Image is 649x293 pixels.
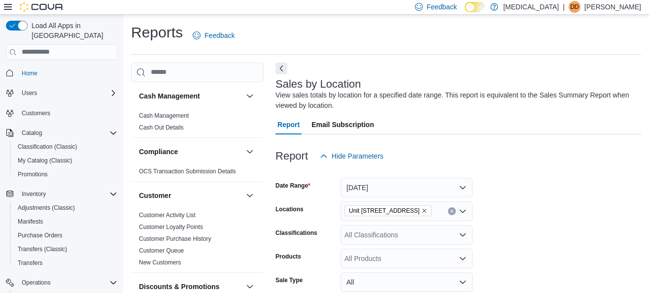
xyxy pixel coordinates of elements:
a: Customer Queue [139,247,184,254]
span: Transfers (Classic) [18,245,67,253]
button: [DATE] [341,178,473,197]
button: Cash Management [139,91,242,101]
img: Cova [20,2,64,12]
span: Transfers (Classic) [14,243,117,255]
span: Customers [22,109,50,117]
button: Open list of options [459,231,467,239]
button: Users [18,87,41,99]
div: Cash Management [131,110,264,137]
div: Diego de Azevedo [569,1,581,13]
span: OCS Transaction Submission Details [139,167,236,175]
label: Locations [275,205,304,213]
label: Sale Type [275,276,303,284]
span: Operations [18,277,117,289]
button: Customer [244,190,256,201]
button: Manifests [10,215,121,228]
span: Hide Parameters [332,151,383,161]
span: Dd [570,1,579,13]
a: Purchase Orders [14,229,67,241]
button: Discounts & Promotions [244,281,256,293]
div: View sales totals by location for a specified date range. This report is equivalent to the Sales ... [275,90,636,111]
h3: Sales by Location [275,78,361,90]
a: My Catalog (Classic) [14,155,76,166]
button: Catalog [2,126,121,140]
button: Classification (Classic) [10,140,121,154]
span: Inventory [18,188,117,200]
button: Open list of options [459,255,467,262]
button: Compliance [139,147,242,157]
div: Customer [131,209,264,272]
span: My Catalog (Classic) [18,157,72,164]
button: Catalog [18,127,46,139]
span: Report [277,115,300,134]
h1: Reports [131,23,183,42]
span: Classification (Classic) [14,141,117,153]
a: Adjustments (Classic) [14,202,79,214]
button: Cash Management [244,90,256,102]
button: Open list of options [459,207,467,215]
button: Remove Unit 385 North Dollarton Highway from selection in this group [421,208,427,214]
span: Promotions [14,168,117,180]
a: Promotions [14,168,52,180]
span: Email Subscription [311,115,374,134]
p: [PERSON_NAME] [584,1,641,13]
span: Operations [22,279,51,287]
button: Adjustments (Classic) [10,201,121,215]
a: New Customers [139,259,181,266]
span: Home [18,67,117,79]
span: Purchase Orders [18,231,63,239]
a: Home [18,67,41,79]
span: Customer Loyalty Points [139,223,203,231]
div: Compliance [131,165,264,181]
span: Customer Activity List [139,211,196,219]
span: Customer Purchase History [139,235,211,243]
p: [MEDICAL_DATA] [503,1,559,13]
button: Purchase Orders [10,228,121,242]
button: Compliance [244,146,256,158]
span: Purchase Orders [14,229,117,241]
button: Operations [2,276,121,290]
span: Catalog [18,127,117,139]
button: Transfers (Classic) [10,242,121,256]
label: Classifications [275,229,317,237]
a: OCS Transaction Submission Details [139,168,236,175]
span: Adjustments (Classic) [18,204,75,212]
a: Customer Activity List [139,212,196,219]
button: Hide Parameters [316,146,387,166]
span: Manifests [14,216,117,228]
a: Feedback [189,26,239,45]
a: Manifests [14,216,47,228]
h3: Discounts & Promotions [139,282,219,292]
span: Users [18,87,117,99]
button: Customer [139,191,242,200]
span: Adjustments (Classic) [14,202,117,214]
a: Transfers (Classic) [14,243,71,255]
span: Cash Management [139,112,189,120]
span: Transfers [14,257,117,269]
span: My Catalog (Classic) [14,155,117,166]
span: Inventory [22,190,46,198]
span: Manifests [18,218,43,226]
button: Operations [18,277,55,289]
button: Home [2,66,121,80]
button: Promotions [10,167,121,181]
button: Discounts & Promotions [139,282,242,292]
h3: Compliance [139,147,178,157]
button: Customers [2,106,121,120]
h3: Report [275,150,308,162]
h3: Cash Management [139,91,200,101]
a: Transfers [14,257,46,269]
button: Transfers [10,256,121,270]
span: Feedback [205,31,235,40]
span: Load All Apps in [GEOGRAPHIC_DATA] [28,21,117,40]
span: Users [22,89,37,97]
button: All [341,272,473,292]
span: Feedback [427,2,457,12]
span: Cash Out Details [139,124,184,131]
span: Catalog [22,129,42,137]
button: Next [275,63,287,74]
span: Unit [STREET_ADDRESS] [349,206,419,216]
button: Clear input [448,207,456,215]
span: Transfers [18,259,42,267]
